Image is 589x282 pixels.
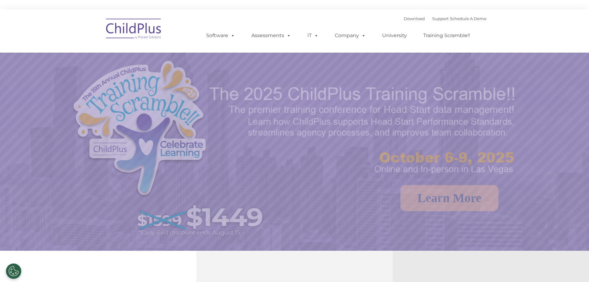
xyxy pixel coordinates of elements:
a: Support [432,16,449,21]
a: Download [404,16,425,21]
a: Learn More [400,185,498,211]
a: Training Scramble!! [417,29,476,42]
a: Software [200,29,241,42]
button: Cookies Settings [6,263,21,279]
a: University [376,29,413,42]
a: Schedule A Demo [450,16,486,21]
a: IT [301,29,325,42]
font: | [404,16,486,21]
a: Assessments [245,29,297,42]
img: ChildPlus by Procare Solutions [103,14,165,45]
a: Company [329,29,372,42]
